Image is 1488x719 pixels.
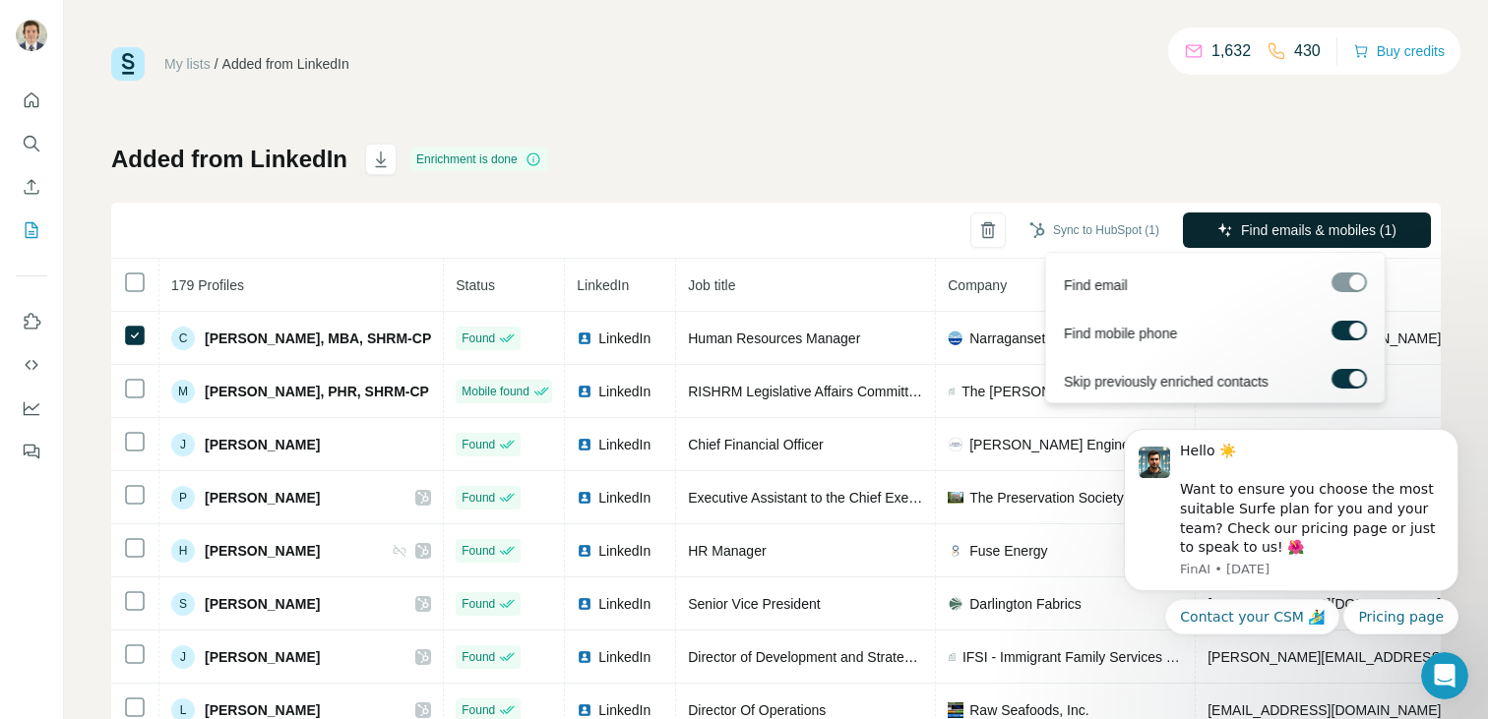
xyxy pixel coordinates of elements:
[171,433,195,456] div: J
[205,488,320,508] span: [PERSON_NAME]
[1208,702,1441,718] span: [EMAIL_ADDRESS][DOMAIN_NAME]
[1016,215,1173,245] button: Sync to HubSpot (1)
[462,701,495,719] span: Found
[462,648,495,666] span: Found
[16,83,47,118] button: Quick start
[688,490,989,506] span: Executive Assistant to the Chief Executive Officer
[205,435,320,454] span: [PERSON_NAME]
[462,330,495,347] span: Found
[222,54,349,74] div: Added from LinkedIn
[456,277,495,293] span: Status
[111,144,347,175] h1: Added from LinkedIn
[171,327,195,350] div: C
[16,434,47,469] button: Feedback
[462,383,529,400] span: Mobile found
[111,47,145,81] img: Surfe Logo
[961,382,1183,401] span: The [PERSON_NAME] Company/ Darlington Fabrics/[PERSON_NAME]
[948,437,963,452] img: company-logo
[171,539,195,563] div: H
[577,437,592,452] img: LinkedIn logo
[16,212,47,248] button: My lists
[171,486,195,509] div: P
[462,436,495,453] span: Found
[1064,324,1177,343] span: Find mobile phone
[577,330,592,346] img: LinkedIn logo
[577,384,592,399] img: LinkedIn logo
[1064,372,1269,391] span: Skip previously enriched contacts
[1294,39,1321,63] p: 430
[16,347,47,383] button: Use Surfe API
[1094,371,1488,666] iframe: Intercom notifications message
[969,594,1082,614] span: Darlington Fabrics
[598,435,651,454] span: LinkedIn
[969,488,1183,508] span: The Preservation Society of [GEOGRAPHIC_DATA]
[948,543,963,559] img: company-logo
[1183,212,1431,248] button: Find emails & mobiles (1)
[171,380,195,403] div: M
[948,702,963,718] img: company-logo
[598,647,651,667] span: LinkedIn
[577,490,592,506] img: LinkedIn logo
[688,437,823,452] span: Chief Financial Officer
[688,277,735,293] span: Job title
[16,304,47,339] button: Use Surfe on LinkedIn
[598,594,651,614] span: LinkedIn
[577,596,592,612] img: LinkedIn logo
[948,277,1007,293] span: Company
[205,329,431,348] span: [PERSON_NAME], MBA, SHRM-CP
[16,126,47,161] button: Search
[598,382,651,401] span: LinkedIn
[171,277,244,293] span: 179 Profiles
[969,435,1183,454] span: [PERSON_NAME] Engineering, Inc.
[962,647,1183,667] span: IFSI - Immigrant Family Services Institute - [GEOGRAPHIC_DATA]
[462,595,495,613] span: Found
[969,541,1047,561] span: Fuse Energy
[410,148,547,171] div: Enrichment is done
[577,702,592,718] img: LinkedIn logo
[171,645,195,669] div: J
[16,169,47,205] button: Enrich CSV
[598,488,651,508] span: LinkedIn
[16,390,47,426] button: Dashboard
[16,20,47,51] img: Avatar
[948,492,963,504] img: company-logo
[948,330,963,346] img: company-logo
[688,702,826,718] span: Director Of Operations
[205,382,429,401] span: [PERSON_NAME], PHR, SHRM-CP
[1353,37,1445,65] button: Buy credits
[577,543,592,559] img: LinkedIn logo
[1241,220,1396,240] span: Find emails & mobiles (1)
[688,384,923,399] span: RISHRM Legislative Affairs Committee
[577,649,592,665] img: LinkedIn logo
[215,54,218,74] li: /
[171,592,195,616] div: S
[688,596,820,612] span: Senior Vice President
[462,542,495,560] span: Found
[164,56,211,72] a: My lists
[462,489,495,507] span: Found
[598,541,651,561] span: LinkedIn
[598,329,651,348] span: LinkedIn
[1064,275,1128,295] span: Find email
[1421,652,1468,699] iframe: Intercom live chat
[688,543,766,559] span: HR Manager
[205,541,320,561] span: [PERSON_NAME]
[1211,39,1251,63] p: 1,632
[969,329,1183,348] span: Narragansett Bay Commission, [GEOGRAPHIC_DATA]
[205,647,320,667] span: [PERSON_NAME]
[688,649,1063,665] span: Director of Development and Strategy: Embedded Consultant
[577,277,629,293] span: LinkedIn
[688,330,860,346] span: Human Resources Manager
[948,596,963,612] img: company-logo
[205,594,320,614] span: [PERSON_NAME]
